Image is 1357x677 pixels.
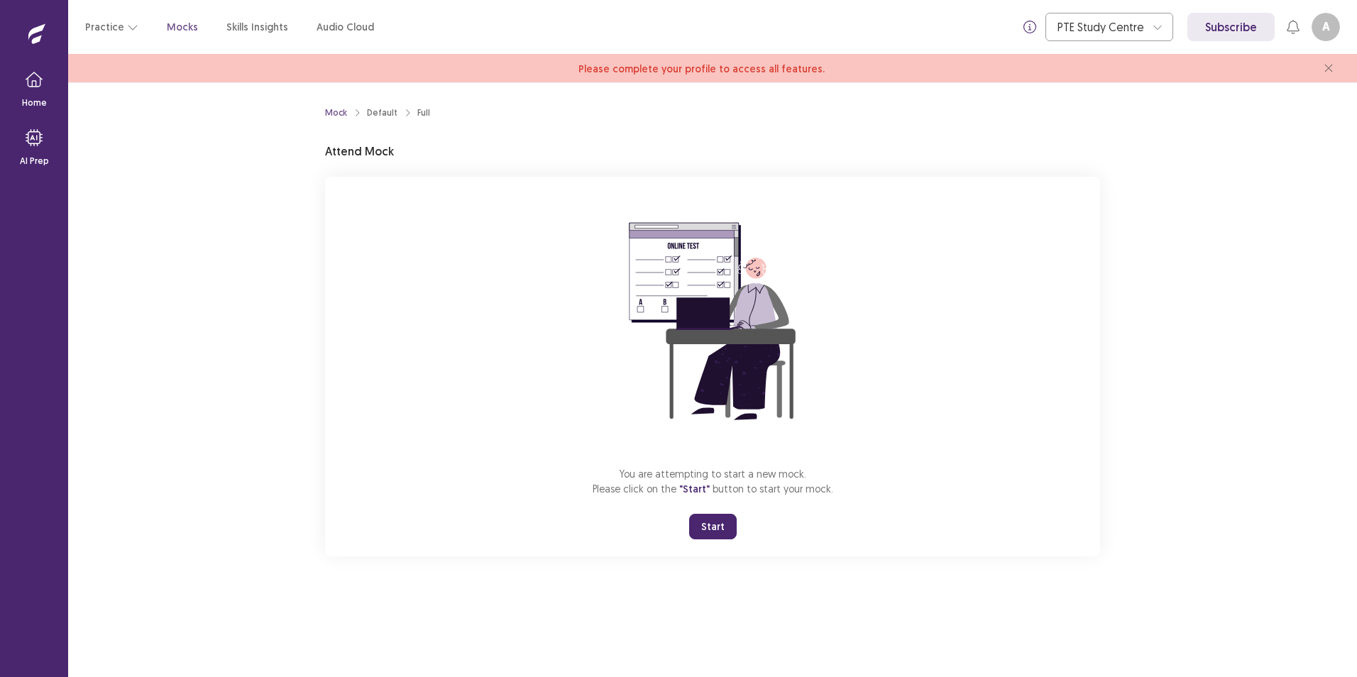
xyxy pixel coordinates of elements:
button: A [1312,13,1340,41]
a: Skills Insights [226,20,288,35]
p: You are attempting to start a new mock. Please click on the button to start your mock. [593,466,833,497]
button: Start [689,514,737,539]
button: close [1317,57,1340,79]
p: AI Prep [20,155,49,167]
div: Default [367,106,397,119]
span: Please complete your profile to access all features. [578,62,825,75]
span: "Start" [679,483,710,495]
p: Attend Mock [325,143,394,160]
div: PTE Study Centre [1057,13,1146,40]
div: Full [417,106,430,119]
p: Home [22,97,47,109]
a: Subscribe [1187,13,1275,41]
a: Mocks [167,20,198,35]
nav: breadcrumb [325,106,430,119]
button: info [1017,14,1043,40]
a: Mock [325,106,347,119]
a: Please complete your profile to access all features. [578,60,825,77]
a: Audio Cloud [317,20,374,35]
img: attend-mock [585,194,840,449]
button: Practice [85,14,138,40]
